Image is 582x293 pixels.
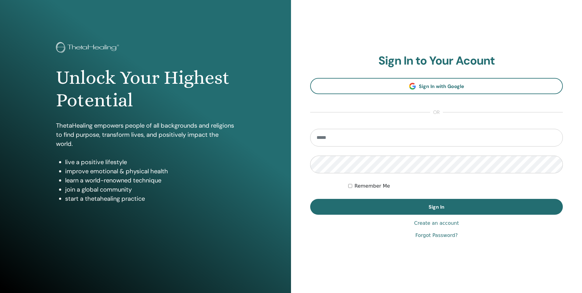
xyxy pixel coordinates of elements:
span: Sign In [429,204,444,210]
li: live a positive lifestyle [65,157,235,167]
h2: Sign In to Your Acount [310,54,563,68]
span: Sign In with Google [419,83,464,90]
label: Remember Me [355,182,390,190]
a: Forgot Password? [415,232,458,239]
div: Keep me authenticated indefinitely or until I manually logout [348,182,563,190]
span: or [430,109,443,116]
a: Create an account [414,220,459,227]
li: improve emotional & physical health [65,167,235,176]
p: ThetaHealing empowers people of all backgrounds and religions to find purpose, transform lives, a... [56,121,235,148]
h1: Unlock Your Highest Potential [56,66,235,112]
li: learn a world-renowned technique [65,176,235,185]
button: Sign In [310,199,563,215]
li: start a thetahealing practice [65,194,235,203]
li: join a global community [65,185,235,194]
a: Sign In with Google [310,78,563,94]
